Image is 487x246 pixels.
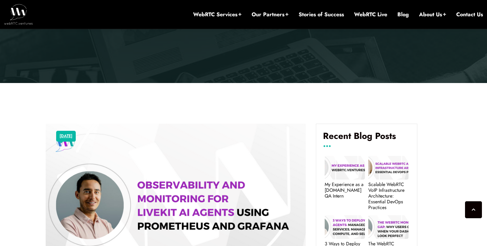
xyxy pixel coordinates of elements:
[368,182,409,210] a: Scalable WebRTC VoIP Infrastructure Architecture: Essential DevOps Practices
[456,11,483,18] a: Contact Us
[323,131,410,146] h4: Recent Blog Posts
[60,132,72,141] a: [DATE]
[354,11,387,18] a: WebRTC Live
[325,182,365,199] a: My Experience as a [DOMAIN_NAME] QA Intern
[193,11,241,18] a: WebRTC Services
[252,11,288,18] a: Our Partners
[299,11,344,18] a: Stories of Success
[397,11,409,18] a: Blog
[4,4,33,24] img: WebRTC.ventures
[419,11,446,18] a: About Us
